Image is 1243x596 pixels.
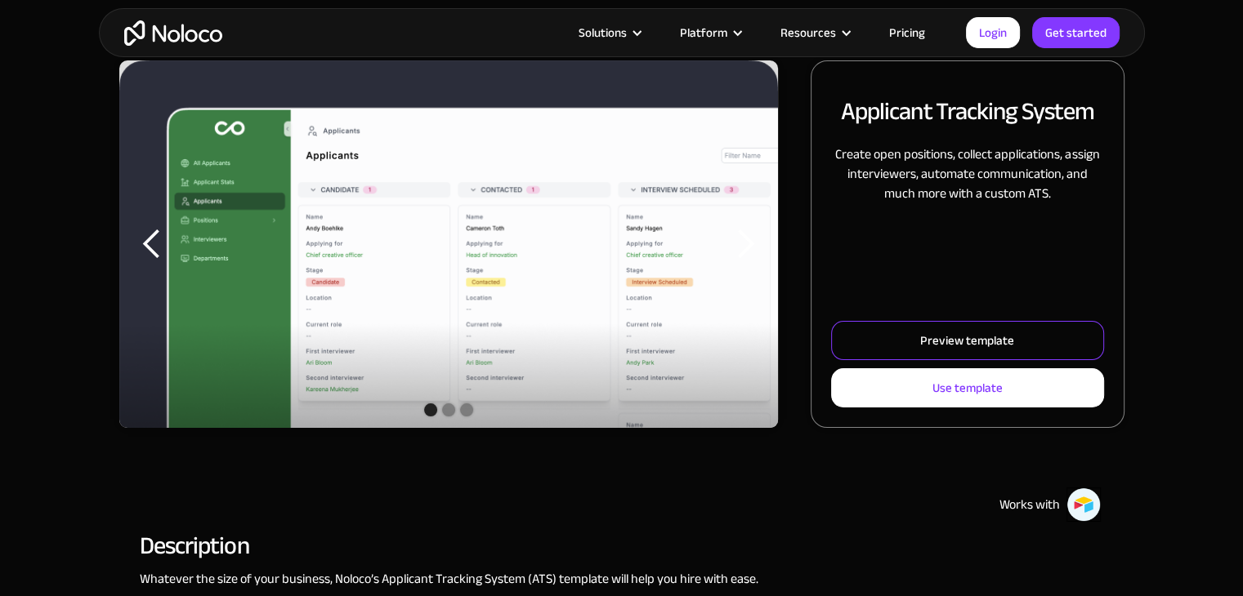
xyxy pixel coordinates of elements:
a: home [124,20,222,46]
div: Solutions [579,22,627,43]
div: Platform [680,22,727,43]
div: Solutions [558,22,660,43]
img: Airtable [1066,487,1101,522]
p: Whatever the size of your business, Noloco’s Applicant Tracking System (ATS) template will help y... [140,569,1104,589]
div: Works with [999,495,1060,514]
a: Pricing [869,22,946,43]
div: carousel [119,60,779,428]
div: Resources [760,22,869,43]
div: Resources [780,22,836,43]
div: next slide [713,60,778,428]
a: Preview template [831,321,1103,360]
div: Show slide 3 of 3 [460,403,473,416]
div: Use template [932,377,1003,398]
div: Show slide 2 of 3 [442,403,455,416]
div: 1 of 3 [119,60,779,428]
div: previous slide [119,60,185,428]
a: Use template [831,368,1103,407]
a: Get started [1032,17,1120,48]
div: Platform [660,22,760,43]
div: Preview template [920,330,1014,351]
p: Create open positions, collect applications, assign interviewers, automate communication, and muc... [831,145,1103,203]
h2: Applicant Tracking System [841,94,1095,128]
div: Show slide 1 of 3 [424,403,437,416]
a: Login [966,17,1020,48]
h2: Description [140,538,1104,553]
